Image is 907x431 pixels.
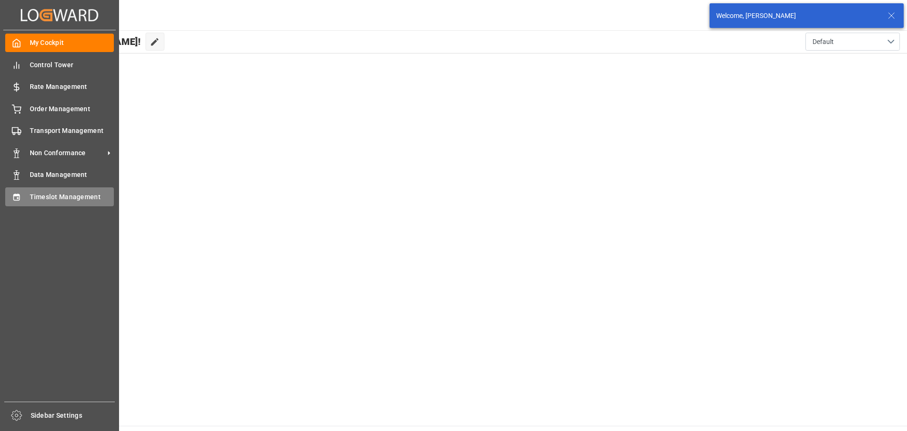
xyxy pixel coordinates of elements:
[30,170,114,180] span: Data Management
[39,33,141,51] span: Hello [PERSON_NAME]!
[5,122,114,140] a: Transport Management
[5,78,114,96] a: Rate Management
[31,411,115,421] span: Sidebar Settings
[5,187,114,206] a: Timeslot Management
[5,99,114,118] a: Order Management
[813,37,834,47] span: Default
[30,60,114,70] span: Control Tower
[5,166,114,184] a: Data Management
[30,82,114,92] span: Rate Management
[30,104,114,114] span: Order Management
[805,33,900,51] button: open menu
[5,34,114,52] a: My Cockpit
[716,11,879,21] div: Welcome, [PERSON_NAME]
[30,192,114,202] span: Timeslot Management
[30,126,114,136] span: Transport Management
[30,38,114,48] span: My Cockpit
[30,148,104,158] span: Non Conformance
